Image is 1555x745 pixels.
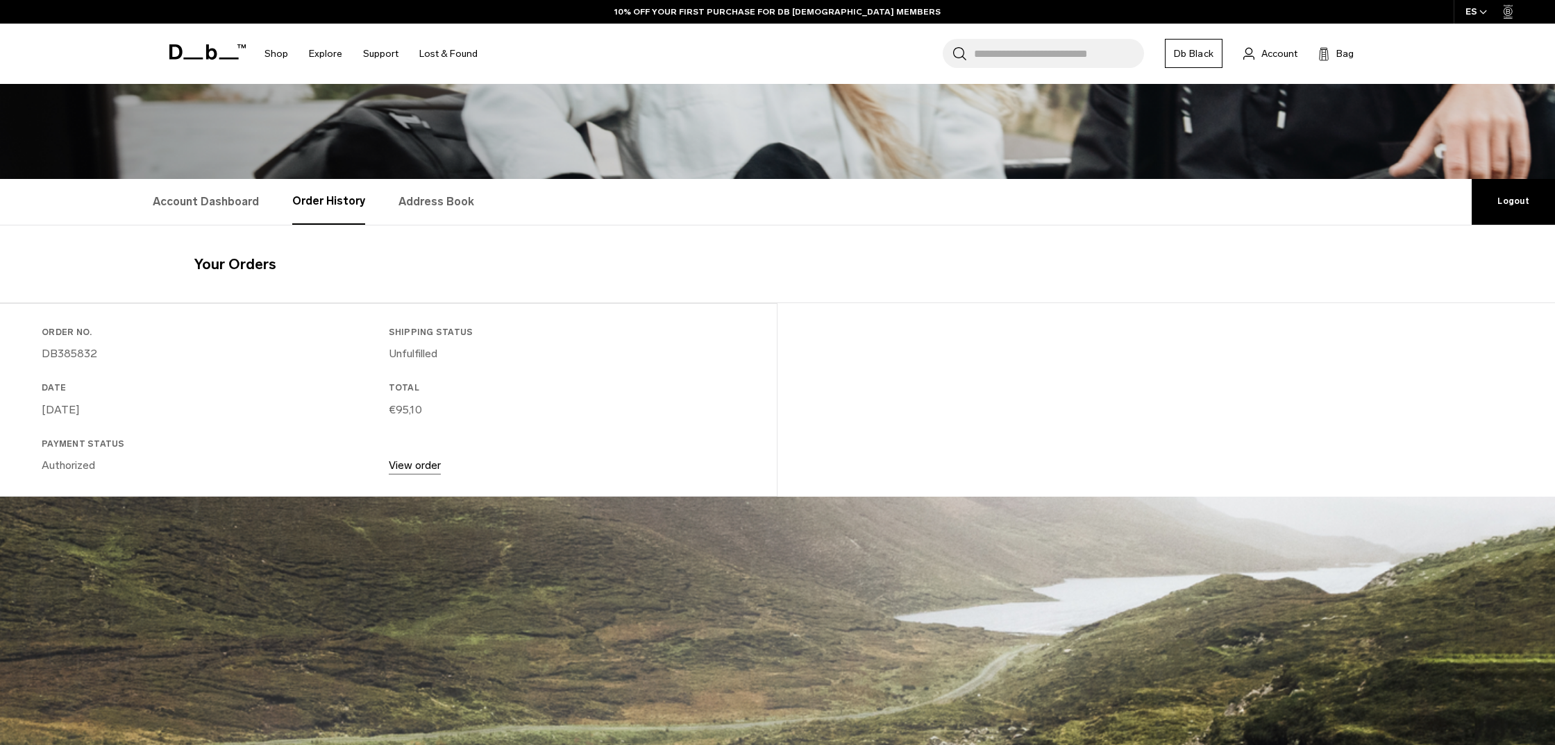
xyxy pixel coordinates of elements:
a: DB385832 [42,347,97,360]
h3: Order No. [42,326,383,339]
a: Shop [264,29,288,78]
span: Account [1261,46,1297,61]
p: €95,10 [389,402,730,418]
a: Db Black [1165,39,1222,68]
p: Authorized [42,457,383,474]
p: Unfulfilled [389,345,730,362]
h3: Total [389,382,730,394]
a: Logout [1472,179,1555,225]
h3: Payment Status [42,438,383,450]
a: Address Book [398,179,474,225]
p: [DATE] [42,402,383,418]
a: Lost & Found [419,29,478,78]
a: 10% OFF YOUR FIRST PURCHASE FOR DB [DEMOGRAPHIC_DATA] MEMBERS [614,6,941,18]
a: Explore [309,29,342,78]
h3: Shipping Status [389,326,730,339]
a: Account [1243,45,1297,62]
span: Bag [1336,46,1354,61]
h3: Date [42,382,383,394]
h4: Your Orders [194,253,1361,275]
nav: Main Navigation [254,24,488,84]
a: Support [363,29,398,78]
a: View order [389,459,441,472]
button: Bag [1318,45,1354,62]
a: Account Dashboard [153,179,259,225]
a: Order History [292,179,365,225]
